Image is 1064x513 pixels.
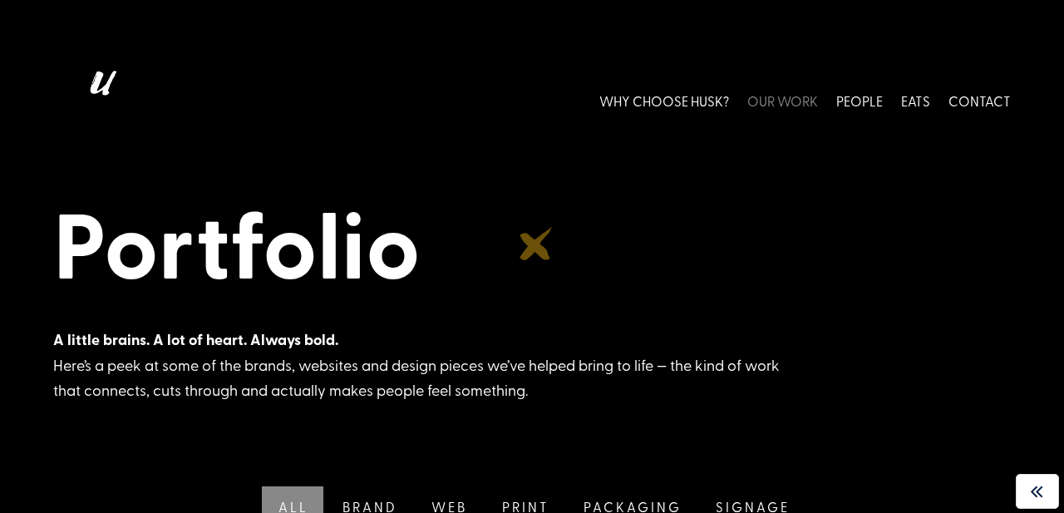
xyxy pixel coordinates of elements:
div: Here’s a peek at some of the brands, websites and design pieces we’ve helped bring to life — the ... [53,327,801,403]
a: WHY CHOOSE HUSK? [599,64,729,138]
h1: Portfolio [53,188,1011,306]
a: CONTACT [948,64,1011,138]
img: Husk logo [53,64,145,138]
a: PEOPLE [836,64,883,138]
a: OUR WORK [747,64,818,138]
a: EATS [901,64,930,138]
strong: A little brains. A lot of heart. Always bold. [53,328,338,350]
